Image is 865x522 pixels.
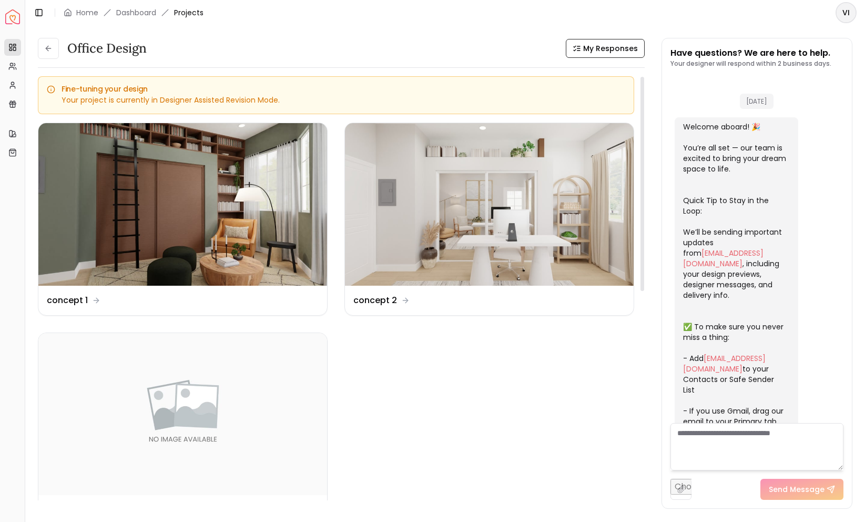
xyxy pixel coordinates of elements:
[583,43,638,54] span: My Responses
[38,123,327,286] img: concept 1
[837,3,856,22] span: VI
[76,7,98,18] a: Home
[740,94,774,109] span: [DATE]
[345,123,634,286] img: concept 2
[64,7,203,18] nav: breadcrumb
[5,9,20,24] img: Spacejoy Logo
[670,59,831,68] p: Your designer will respond within 2 business days.
[38,123,328,316] a: concept 1concept 1
[38,333,327,496] img: Revision 1
[47,85,625,93] h5: Fine-tuning your design
[174,7,203,18] span: Projects
[47,95,625,105] div: Your project is currently in Designer Assisted Revision Mode.
[5,9,20,24] a: Spacejoy
[836,2,857,23] button: VI
[47,294,88,307] dd: concept 1
[344,123,634,316] a: concept 2concept 2
[683,353,766,374] a: [EMAIL_ADDRESS][DOMAIN_NAME]
[116,7,156,18] a: Dashboard
[670,47,831,59] p: Have questions? We are here to help.
[353,294,397,307] dd: concept 2
[67,40,147,57] h3: Office design
[683,248,764,269] a: [EMAIL_ADDRESS][DOMAIN_NAME]
[566,39,645,58] button: My Responses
